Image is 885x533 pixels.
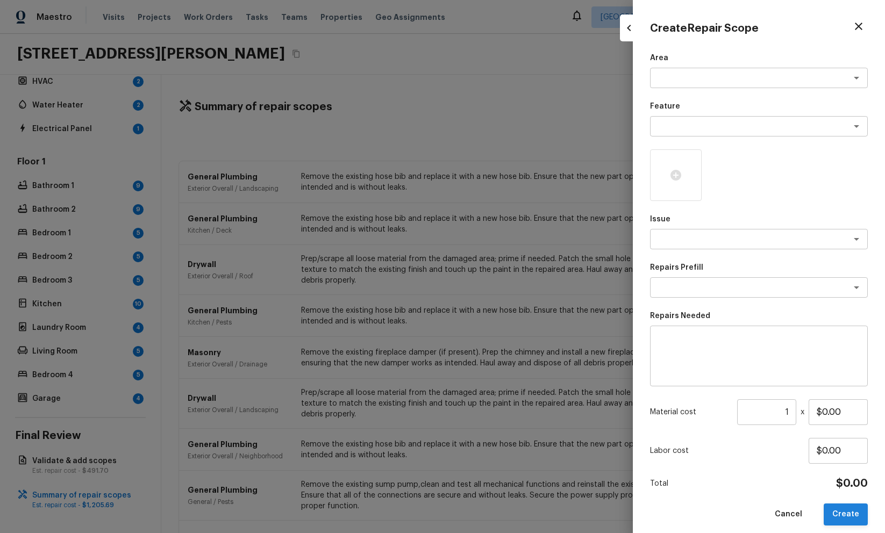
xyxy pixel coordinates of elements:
[650,262,868,273] p: Repairs Prefill
[824,503,868,525] button: Create
[650,445,809,456] p: Labor cost
[650,478,668,489] p: Total
[650,311,868,321] p: Repairs Needed
[650,101,868,112] p: Feature
[650,214,868,225] p: Issue
[849,119,864,134] button: Open
[650,407,733,417] p: Material cost
[650,21,759,35] h4: Create Repair Scope
[650,399,868,425] div: x
[849,232,864,247] button: Open
[849,70,864,85] button: Open
[849,280,864,295] button: Open
[836,477,868,491] h4: $0.00
[766,503,811,525] button: Cancel
[650,53,868,63] p: Area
